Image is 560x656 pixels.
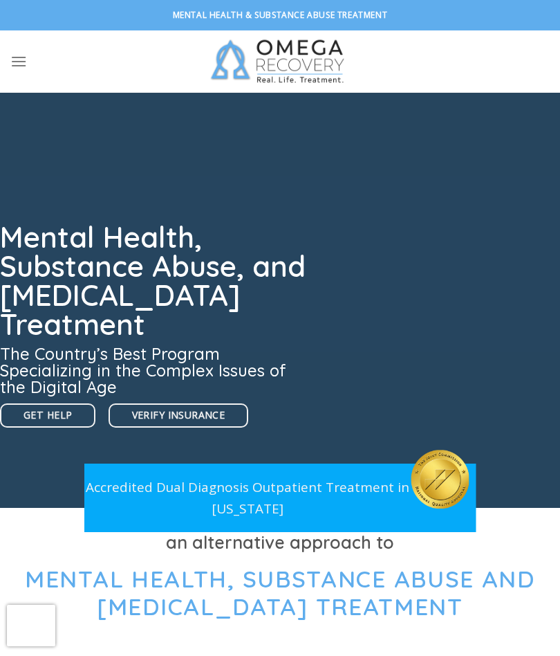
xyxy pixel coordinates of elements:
a: Menu [10,44,27,78]
a: Verify Insurance [109,403,249,428]
h3: an alternative approach to [10,529,550,556]
span: Verify Insurance [132,408,225,423]
span: Get Help [24,408,72,423]
img: Omega Recovery [203,30,358,93]
span: Mental Health, Substance Abuse and [MEDICAL_DATA] Treatment [25,564,535,622]
strong: Mental Health & Substance Abuse Treatment [173,9,388,21]
p: Accredited Dual Diagnosis Outpatient Treatment in [US_STATE] [84,477,411,519]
